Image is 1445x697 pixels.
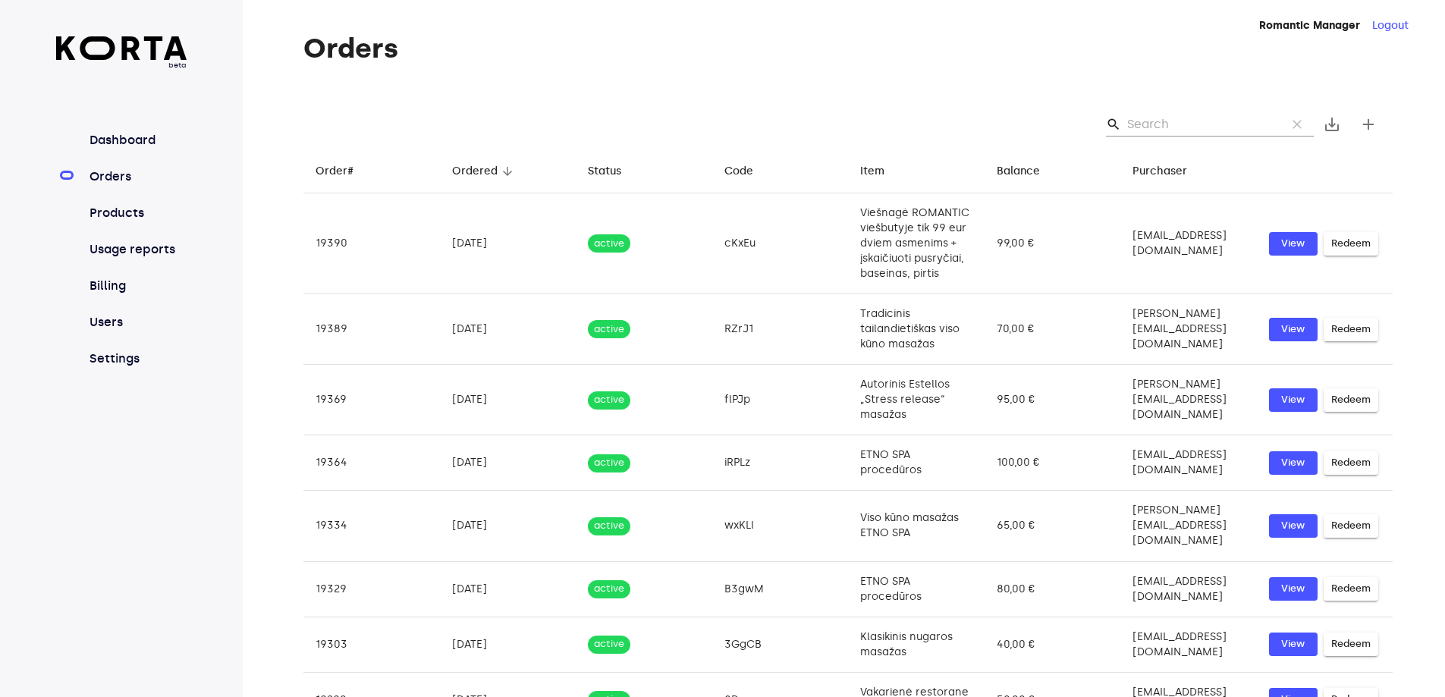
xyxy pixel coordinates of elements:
[1314,106,1350,143] button: Export
[1277,321,1310,338] span: View
[712,561,849,617] td: B3gwM
[724,162,753,181] div: Code
[1269,451,1318,475] button: View
[1120,435,1257,491] td: [EMAIL_ADDRESS][DOMAIN_NAME]
[848,491,985,561] td: Viso kūno masažas ETNO SPA
[56,36,187,60] img: Korta
[86,350,187,368] a: Settings
[848,435,985,491] td: ETNO SPA procedūros
[440,294,576,365] td: [DATE]
[712,193,849,294] td: cKxEu
[303,365,440,435] td: 19369
[440,561,576,617] td: [DATE]
[303,561,440,617] td: 19329
[588,393,630,407] span: active
[1269,232,1318,256] button: View
[303,617,440,672] td: 19303
[848,365,985,435] td: Autorinis Estellos „Stress release“ masažas
[1269,514,1318,538] button: View
[316,162,373,181] span: Order#
[501,165,514,178] span: arrow_downward
[1277,580,1310,598] span: View
[712,294,849,365] td: RZrJ1
[303,435,440,491] td: 19364
[1323,115,1341,133] span: save_alt
[303,491,440,561] td: 19334
[316,162,353,181] div: Order#
[1277,636,1310,653] span: View
[1132,162,1187,181] div: Purchaser
[712,617,849,672] td: 3GgCB
[1331,391,1371,409] span: Redeem
[588,519,630,533] span: active
[86,277,187,295] a: Billing
[440,435,576,491] td: [DATE]
[303,33,1393,64] h1: Orders
[86,131,187,149] a: Dashboard
[588,237,630,251] span: active
[588,456,630,470] span: active
[724,162,773,181] span: Code
[303,193,440,294] td: 19390
[712,365,849,435] td: flPJp
[1269,577,1318,601] button: View
[86,168,187,186] a: Orders
[848,294,985,365] td: Tradicinis tailandietiškas viso kūno masažas
[1277,454,1310,472] span: View
[1331,580,1371,598] span: Redeem
[1120,193,1257,294] td: [EMAIL_ADDRESS][DOMAIN_NAME]
[1331,517,1371,535] span: Redeem
[1324,318,1378,341] button: Redeem
[1269,633,1318,656] button: View
[1277,517,1310,535] span: View
[1132,162,1207,181] span: Purchaser
[985,617,1121,672] td: 40,00 €
[56,36,187,71] a: beta
[303,294,440,365] td: 19389
[1120,491,1257,561] td: [PERSON_NAME][EMAIL_ADDRESS][DOMAIN_NAME]
[848,193,985,294] td: Viešnagė ROMANTIC viešbutyje tik 99 eur dviem asmenims + įskaičiuoti pusryčiai, baseinas, pirtis
[712,491,849,561] td: wxKLI
[588,162,621,181] div: Status
[848,561,985,617] td: ETNO SPA procedūros
[1269,388,1318,412] button: View
[452,162,498,181] div: Ordered
[56,60,187,71] span: beta
[985,435,1121,491] td: 100,00 €
[985,365,1121,435] td: 95,00 €
[1106,117,1121,132] span: Search
[588,162,641,181] span: Status
[985,491,1121,561] td: 65,00 €
[985,193,1121,294] td: 99,00 €
[440,193,576,294] td: [DATE]
[440,617,576,672] td: [DATE]
[1259,19,1360,32] strong: Romantic Manager
[1372,18,1409,33] button: Logout
[1324,577,1378,601] button: Redeem
[860,162,884,181] div: Item
[1324,514,1378,538] button: Redeem
[1120,365,1257,435] td: [PERSON_NAME][EMAIL_ADDRESS][DOMAIN_NAME]
[1324,232,1378,256] button: Redeem
[985,561,1121,617] td: 80,00 €
[86,240,187,259] a: Usage reports
[86,204,187,222] a: Products
[1120,617,1257,672] td: [EMAIL_ADDRESS][DOMAIN_NAME]
[1277,391,1310,409] span: View
[985,294,1121,365] td: 70,00 €
[1269,318,1318,341] button: View
[1331,636,1371,653] span: Redeem
[848,617,985,672] td: Klasikinis nugaros masažas
[1120,294,1257,365] td: [PERSON_NAME][EMAIL_ADDRESS][DOMAIN_NAME]
[712,435,849,491] td: iRPLz
[588,582,630,596] span: active
[1331,321,1371,338] span: Redeem
[440,365,576,435] td: [DATE]
[588,322,630,337] span: active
